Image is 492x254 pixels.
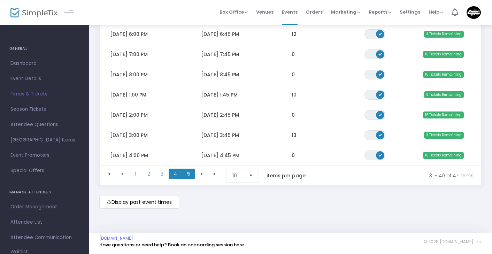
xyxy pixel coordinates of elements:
[199,171,205,177] span: Go to the next page
[306,3,323,21] span: Orders
[120,171,125,177] span: Go to the previous page
[155,169,169,179] span: Page 3
[110,91,146,98] span: [DATE] 1:00 PM
[292,111,295,118] span: 0
[10,105,78,114] span: Season Tickets
[142,169,155,179] span: Page 2
[424,31,464,38] span: 4 Tickets Remaining
[292,31,297,38] span: 12
[110,71,148,78] span: [DATE] 8:00 PM
[400,3,420,21] span: Settings
[379,52,382,55] span: ON
[10,136,78,145] span: [GEOGRAPHIC_DATA] Items
[110,152,148,159] span: [DATE] 4:00 PM
[424,239,482,245] span: © 2025 [DOMAIN_NAME] Inc.
[110,111,148,118] span: [DATE] 2:00 PM
[379,32,382,35] span: ON
[201,152,239,159] span: [DATE] 4:45 PM
[220,9,248,15] span: Box Office
[423,71,464,78] span: 16 Tickets Remaining
[232,172,243,179] span: 10
[379,133,382,136] span: ON
[423,51,464,58] span: 16 Tickets Remaining
[292,71,295,78] span: 0
[201,91,238,98] span: [DATE] 1:45 PM
[331,9,360,15] span: Marketing
[423,152,464,159] span: 16 Tickets Remaining
[201,51,239,58] span: [DATE] 7:45 PM
[292,152,295,159] span: 0
[10,202,78,211] span: Order Management
[10,166,78,175] span: Special Offers
[320,169,474,183] kendo-pager-info: 31 - 40 of 47 items
[423,111,464,118] span: 16 Tickets Remaining
[212,171,218,177] span: Go to the last page
[106,171,112,177] span: Go to the first page
[429,9,443,15] span: Help
[102,169,116,179] span: Go to the first page
[246,169,256,182] button: Select
[10,151,78,160] span: Event Promoters
[292,91,297,98] span: 10
[256,3,274,21] span: Venues
[129,169,142,179] span: Page 1
[292,51,295,58] span: 0
[379,113,382,116] span: ON
[169,169,182,179] span: Page 4
[116,169,129,179] span: Go to the previous page
[10,233,78,242] span: Attendee Communication
[201,132,239,139] span: [DATE] 3:45 PM
[267,172,306,179] label: items per page
[110,31,148,38] span: [DATE] 6:00 PM
[379,92,382,96] span: ON
[9,42,79,56] h4: GENERAL
[10,59,78,68] span: Dashboard
[424,132,464,139] span: 3 Tickets Remaining
[110,132,148,139] span: [DATE] 3:00 PM
[99,241,244,248] a: Have questions or need help? Book an onboarding session here
[424,91,464,98] span: 6 Tickets Remaining
[99,236,133,241] a: [DOMAIN_NAME]
[10,90,78,99] span: Times & Tickets
[292,132,297,139] span: 13
[10,218,78,227] span: Attendee List
[282,3,298,21] span: Events
[182,169,195,179] span: Page 5
[369,9,391,15] span: Reports
[9,185,79,199] h4: MANAGE ATTENDEES
[379,153,382,156] span: ON
[10,120,78,129] span: Attendee Questions
[201,71,239,78] span: [DATE] 8:45 PM
[208,169,222,179] span: Go to the last page
[99,196,179,209] m-button: Display past event times
[379,72,382,76] span: ON
[201,111,239,118] span: [DATE] 2:45 PM
[110,51,148,58] span: [DATE] 7:00 PM
[201,31,239,38] span: [DATE] 6:45 PM
[10,74,78,83] span: Event Details
[195,169,208,179] span: Go to the next page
